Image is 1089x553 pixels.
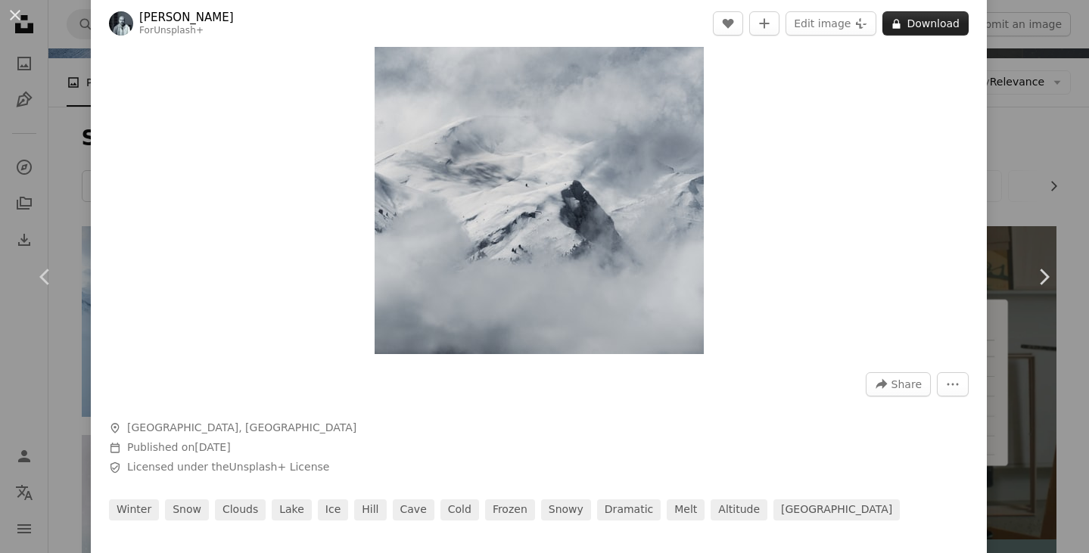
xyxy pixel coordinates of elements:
button: Share this image [866,372,931,396]
button: Edit image [786,11,876,36]
a: [PERSON_NAME] [139,10,234,25]
a: frozen [485,499,535,520]
div: For [139,25,234,37]
a: Unsplash+ [154,25,204,36]
button: Download [882,11,969,36]
a: lake [272,499,312,520]
span: [GEOGRAPHIC_DATA], [GEOGRAPHIC_DATA] [127,421,356,436]
span: Share [891,373,922,396]
a: clouds [215,499,266,520]
a: winter [109,499,159,520]
a: snow [165,499,209,520]
a: Next [998,204,1089,350]
button: Like [713,11,743,36]
button: More Actions [937,372,969,396]
a: altitude [711,499,767,520]
a: [GEOGRAPHIC_DATA] [773,499,900,520]
a: dramatic [597,499,661,520]
time: December 4, 2022 at 5:42:53 PM GMT+8 [194,441,230,453]
a: melt [667,499,705,520]
a: ice [318,499,348,520]
span: Licensed under the [127,460,329,475]
span: Published on [127,441,231,453]
a: snowy [541,499,591,520]
button: Add to Collection [749,11,779,36]
a: hill [354,499,386,520]
a: Unsplash+ License [229,461,330,473]
img: Go to Alexandros Giannakakis's profile [109,11,133,36]
a: cave [393,499,434,520]
a: cold [440,499,479,520]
